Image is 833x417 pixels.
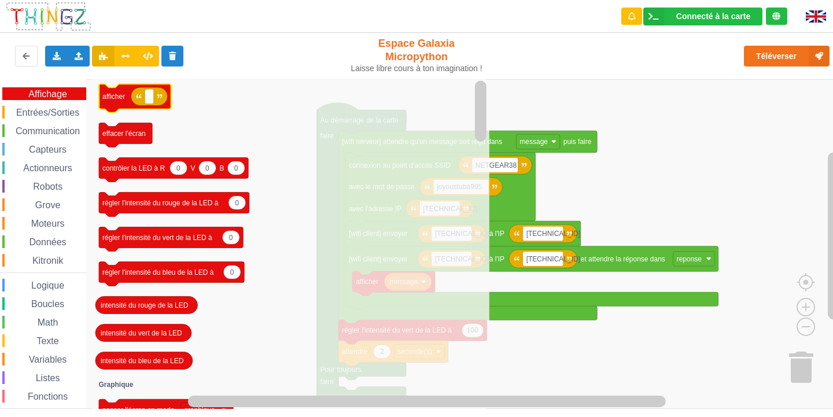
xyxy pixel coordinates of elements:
text: 0 [229,234,233,242]
span: Texte [35,336,60,346]
div: Connecté à la carte [676,12,750,20]
div: Tu es connecté au serveur de création de Thingz [766,8,787,25]
text: 0 [176,164,180,172]
text: [wifi serveur] attendre qu'un message soit reçu dans [342,138,502,146]
text: NETGEAR38 [476,161,517,169]
text: régler l'intensité du vert de la LED à [102,234,212,242]
text: et attendre la réponse dans [581,255,665,263]
text: reponse [677,255,702,263]
span: Capteurs [27,145,68,154]
text: B [220,164,224,172]
img: thingz_logo.png [5,1,92,32]
text: à l'IP [489,230,504,238]
text: intensité du bleu de la LED [101,357,184,365]
text: 0 [235,199,239,207]
text: régler l'intensité du rouge de la LED à [102,199,219,207]
span: Actionneurs [21,163,74,173]
text: 0 [230,268,234,276]
text: intensité du vert de la LED [101,329,182,337]
text: message [519,138,548,146]
span: Entrées/Sorties [14,108,81,117]
text: afficher [102,93,125,101]
span: Kitronik [31,256,65,265]
text: régler l'intensité du bleu de la LED à [102,268,214,276]
span: Moteurs [30,219,67,228]
span: Listes [34,373,62,383]
text: Graphique [99,381,134,389]
span: Math [36,318,60,327]
text: intensité du rouge de la LED [101,301,189,309]
text: [TECHNICAL_ID] [526,255,580,263]
text: puis faire [563,138,592,146]
span: Logique [30,281,66,290]
span: Variables [27,355,69,364]
span: Fonctions [26,392,69,401]
span: Affichage [27,89,68,99]
text: effacer l'écran [102,130,146,138]
div: Ta base fonctionne bien ! [643,8,762,25]
span: Grove [34,200,62,210]
text: 0 [234,164,238,172]
img: gb.png [806,10,826,23]
div: Espace Galaxia Micropython [346,37,488,73]
text: [TECHNICAL_ID] [526,230,580,238]
span: Communication [14,126,82,136]
span: Boucles [30,299,66,309]
button: Téléverser [744,46,830,67]
span: Robots [31,182,64,191]
span: Données [28,237,68,247]
text: contrôler la LED à R [102,164,165,172]
text: V [191,164,196,172]
text: 0 [205,164,209,172]
text: à l'IP [489,255,504,263]
div: Laisse libre cours à ton imagination ! [346,64,488,73]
